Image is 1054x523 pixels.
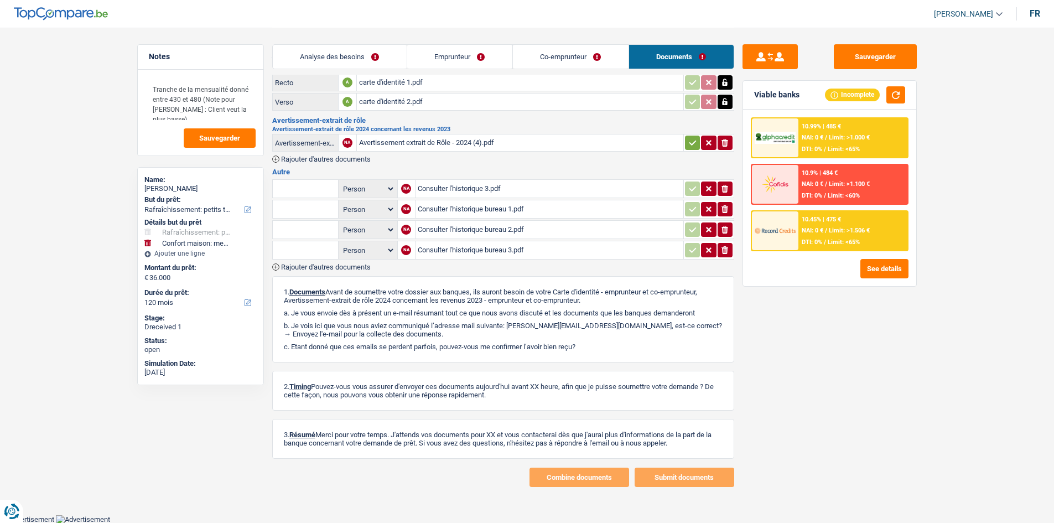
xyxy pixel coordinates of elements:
div: 10.9% | 484 € [802,169,838,177]
a: Co-emprunteur [513,45,629,69]
span: DTI: 0% [802,192,822,199]
a: [PERSON_NAME] [925,5,1003,23]
div: NA [401,184,411,194]
span: Sauvegarder [199,134,240,142]
span: / [825,227,827,234]
span: Limit: <65% [828,239,860,246]
span: Limit: <65% [828,146,860,153]
div: Recto [275,79,336,87]
span: / [825,180,827,188]
h5: Notes [149,52,252,61]
div: 10.99% | 485 € [802,123,841,130]
span: Documents [289,288,325,296]
button: See details [860,259,908,278]
div: [DATE] [144,368,257,377]
span: Limit: >1.506 € [829,227,870,234]
img: Cofidis [755,174,796,194]
span: / [824,192,826,199]
button: Combine documents [529,468,629,487]
h2: Avertissement-extrait de rôle 2024 concernant les revenus 2023 [272,126,734,132]
div: A [342,77,352,87]
div: Consulter l'historique bureau 3.pdf [418,242,681,258]
div: carte d'identité 2.pdf [359,94,681,110]
div: Consulter l'historique bureau 1.pdf [418,201,681,218]
span: [PERSON_NAME] [934,9,993,19]
a: Documents [629,45,734,69]
div: 10.45% | 475 € [802,216,841,223]
p: 1. Avant de soumettre votre dossier aux banques, ils auront besoin de votre Carte d'identité - em... [284,288,723,304]
span: NAI: 0 € [802,227,823,234]
a: Emprunteur [407,45,512,69]
a: Analyse des besoins [273,45,407,69]
label: Montant du prêt: [144,263,255,272]
div: Verso [275,98,336,106]
div: Consulter l'historique bureau 2.pdf [418,221,681,238]
div: Ajouter une ligne [144,250,257,257]
span: Rajouter d'autres documents [281,156,371,163]
span: Rajouter d'autres documents [281,263,371,271]
span: NAI: 0 € [802,134,823,141]
div: carte d'identité 1.pdf [359,74,681,91]
div: Détails but du prêt [144,218,257,227]
span: / [825,134,827,141]
span: / [824,239,826,246]
button: Rajouter d'autres documents [272,263,371,271]
div: Status: [144,336,257,345]
p: 3. Merci pour votre temps. J'attends vos documents pour XX et vous contacterai dès que j'aurai p... [284,431,723,447]
span: Limit: >1.000 € [829,134,870,141]
span: NAI: 0 € [802,180,823,188]
span: DTI: 0% [802,239,822,246]
div: fr [1030,8,1040,19]
h3: Avertissement-extrait de rôle [272,117,734,124]
span: Timing [289,382,311,391]
div: Avertissement extrait de Rôle - 2024 (4).pdf [359,134,681,151]
div: Name: [144,175,257,184]
label: But du prêt: [144,195,255,204]
span: Limit: >1.100 € [829,180,870,188]
button: Rajouter d'autres documents [272,156,371,163]
span: / [824,146,826,153]
p: c. Etant donné que ces emails se perdent parfois, pouvez-vous me confirmer l’avoir bien reçu? [284,343,723,351]
button: Submit documents [635,468,734,487]
div: Avertissement-extrait de rôle 2024 concernant les revenus 2023 [275,139,336,147]
div: open [144,345,257,354]
div: Consulter l'historique 3.pdf [418,180,681,197]
p: 2. Pouvez-vous vous assurer d'envoyer ces documents aujourd'hui avant XX heure, afin que je puiss... [284,382,723,399]
div: Simulation Date: [144,359,257,368]
div: Viable banks [754,90,799,100]
div: Incomplete [825,89,880,101]
span: Limit: <60% [828,192,860,199]
p: b. Je vois ici que vous nous aviez communiqué l’adresse mail suivante: [PERSON_NAME][EMAIL_ADDRE... [284,322,723,338]
div: NA [401,245,411,255]
p: a. Je vous envoie dès à présent un e-mail résumant tout ce que nous avons discuté et les doc... [284,309,723,317]
div: A [342,97,352,107]
div: NA [401,204,411,214]
label: Durée du prêt: [144,288,255,297]
span: DTI: 0% [802,146,822,153]
div: Stage: [144,314,257,323]
img: Record Credits [755,220,796,241]
span: € [144,273,148,282]
button: Sauvegarder [184,128,256,148]
div: Dreceived 1 [144,323,257,332]
div: NA [342,138,352,148]
h3: Autre [272,168,734,175]
div: [PERSON_NAME] [144,184,257,193]
button: Sauvegarder [834,44,917,69]
img: AlphaCredit [755,132,796,144]
img: TopCompare Logo [14,7,108,20]
span: Résumé [289,431,315,439]
div: NA [401,225,411,235]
